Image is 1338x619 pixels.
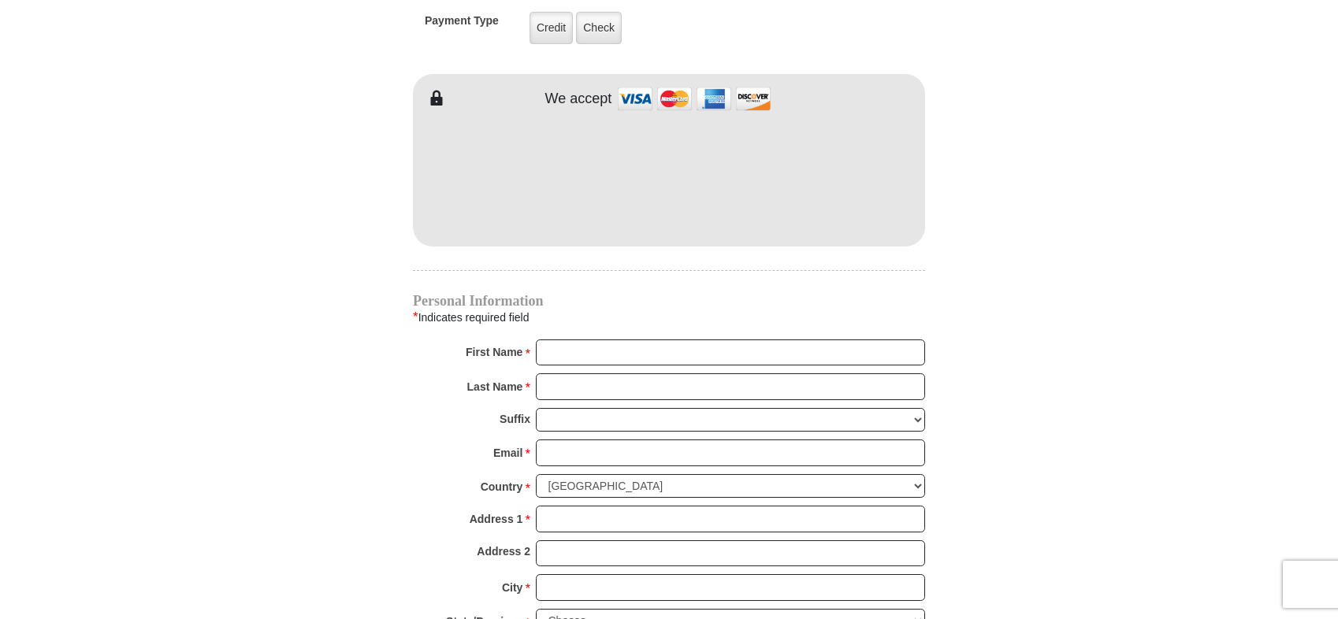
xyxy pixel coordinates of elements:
[576,12,622,44] label: Check
[425,14,499,35] h5: Payment Type
[615,82,773,116] img: credit cards accepted
[466,341,522,363] strong: First Name
[470,508,523,530] strong: Address 1
[413,295,925,307] h4: Personal Information
[530,12,573,44] label: Credit
[500,408,530,430] strong: Suffix
[502,576,522,599] strong: City
[481,476,523,498] strong: Country
[477,540,530,562] strong: Address 2
[545,91,612,108] h4: We accept
[413,307,925,328] div: Indicates required field
[467,376,523,398] strong: Last Name
[493,442,522,464] strong: Email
